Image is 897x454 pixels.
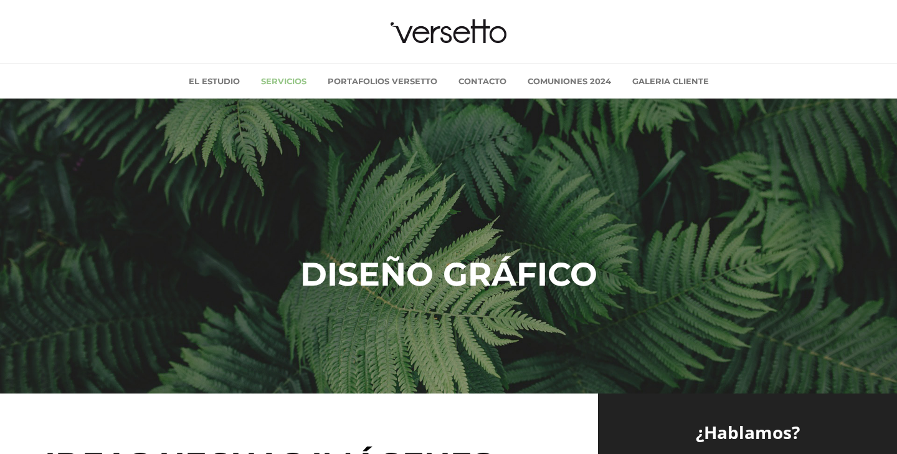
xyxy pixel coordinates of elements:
h1: DISEÑO GRÁFICO [87,248,810,300]
a: Galeria cliente [623,64,718,99]
a: Comuniones 2024 [518,64,620,99]
a: El estudio [179,64,249,99]
span: ¿Hablamos? [696,420,800,444]
a: Portafolios Versetto [318,64,447,99]
a: Servicios [252,64,316,99]
a: Contacto [449,64,516,99]
img: versetto [386,19,511,44]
